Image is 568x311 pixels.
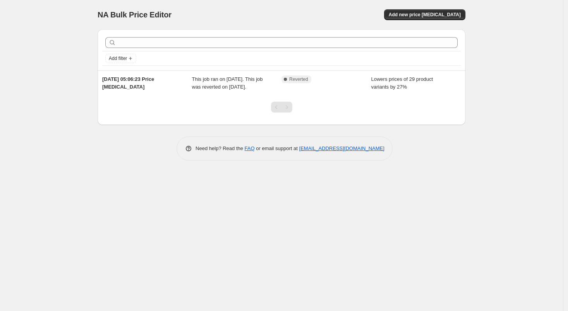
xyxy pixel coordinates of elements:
button: Add filter [105,54,136,63]
span: [DATE] 05:06:23 Price [MEDICAL_DATA] [102,76,154,90]
a: FAQ [245,145,255,151]
span: Reverted [289,76,308,82]
span: NA Bulk Price Editor [98,10,172,19]
a: [EMAIL_ADDRESS][DOMAIN_NAME] [299,145,384,151]
span: Need help? Read the [196,145,245,151]
span: or email support at [255,145,299,151]
nav: Pagination [271,102,292,113]
span: Add new price [MEDICAL_DATA] [389,12,461,18]
span: Add filter [109,55,127,62]
span: This job ran on [DATE]. This job was reverted on [DATE]. [192,76,263,90]
button: Add new price [MEDICAL_DATA] [384,9,465,20]
span: Lowers prices of 29 product variants by 27% [371,76,433,90]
